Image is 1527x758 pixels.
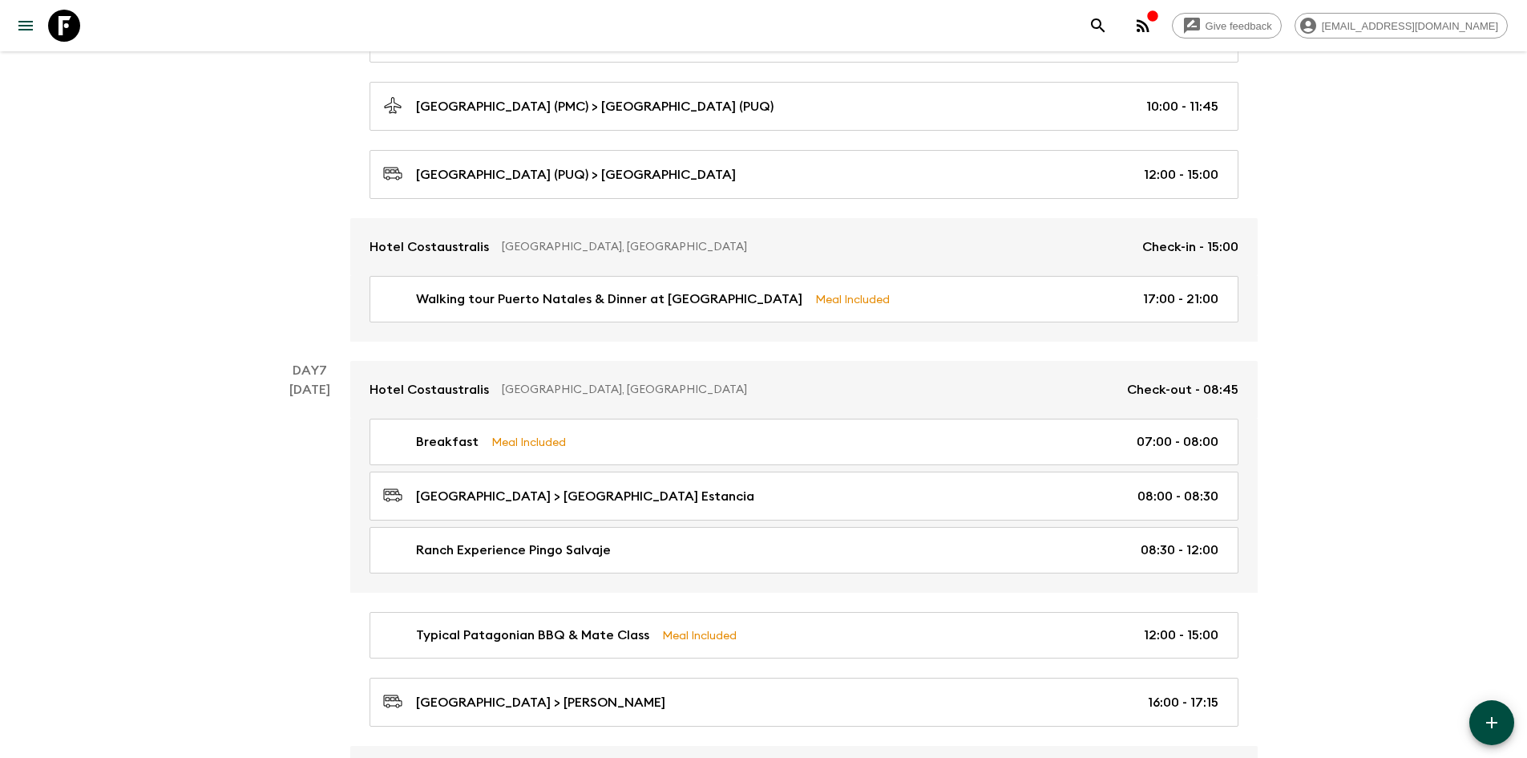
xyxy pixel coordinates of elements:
[1313,20,1507,32] span: [EMAIL_ADDRESS][DOMAIN_NAME]
[491,433,566,451] p: Meal Included
[1172,13,1282,39] a: Give feedback
[370,527,1238,574] a: Ranch Experience Pingo Salvaje08:30 - 12:00
[370,612,1238,659] a: Typical Patagonian BBQ & Mate ClassMeal Included12:00 - 15:00
[416,626,649,645] p: Typical Patagonian BBQ & Mate Class
[350,361,1258,419] a: Hotel Costaustralis[GEOGRAPHIC_DATA], [GEOGRAPHIC_DATA]Check-out - 08:45
[1127,380,1238,399] p: Check-out - 08:45
[10,10,42,42] button: menu
[1137,432,1218,452] p: 07:00 - 08:00
[662,626,737,644] p: Meal Included
[416,432,479,452] p: Breakfast
[370,472,1238,521] a: [GEOGRAPHIC_DATA] > [GEOGRAPHIC_DATA] Estancia08:00 - 08:30
[370,419,1238,465] a: BreakfastMeal Included07:00 - 08:00
[370,380,489,399] p: Hotel Costaustralis
[1143,290,1218,309] p: 17:00 - 21:00
[502,239,1129,255] p: [GEOGRAPHIC_DATA], [GEOGRAPHIC_DATA]
[1082,10,1114,42] button: search adventures
[1137,487,1218,506] p: 08:00 - 08:30
[815,290,890,308] p: Meal Included
[370,678,1238,727] a: [GEOGRAPHIC_DATA] > [PERSON_NAME]16:00 - 17:15
[370,237,489,257] p: Hotel Costaustralis
[1148,693,1218,712] p: 16:00 - 17:15
[370,276,1238,322] a: Walking tour Puerto Natales & Dinner at [GEOGRAPHIC_DATA]Meal Included17:00 - 21:00
[416,693,665,712] p: [GEOGRAPHIC_DATA] > [PERSON_NAME]
[502,382,1114,398] p: [GEOGRAPHIC_DATA], [GEOGRAPHIC_DATA]
[1144,626,1218,645] p: 12:00 - 15:00
[1146,97,1218,116] p: 10:00 - 11:45
[270,361,350,380] p: Day 7
[416,487,754,506] p: [GEOGRAPHIC_DATA] > [GEOGRAPHIC_DATA] Estancia
[1144,165,1218,184] p: 12:00 - 15:00
[1142,237,1238,257] p: Check-in - 15:00
[416,541,611,560] p: Ranch Experience Pingo Salvaje
[370,150,1238,199] a: [GEOGRAPHIC_DATA] (PUQ) > [GEOGRAPHIC_DATA]12:00 - 15:00
[416,290,802,309] p: Walking tour Puerto Natales & Dinner at [GEOGRAPHIC_DATA]
[416,165,736,184] p: [GEOGRAPHIC_DATA] (PUQ) > [GEOGRAPHIC_DATA]
[370,82,1238,131] a: [GEOGRAPHIC_DATA] (PMC) > [GEOGRAPHIC_DATA] (PUQ)10:00 - 11:45
[1141,541,1218,560] p: 08:30 - 12:00
[350,218,1258,276] a: Hotel Costaustralis[GEOGRAPHIC_DATA], [GEOGRAPHIC_DATA]Check-in - 15:00
[1197,20,1281,32] span: Give feedback
[416,97,774,116] p: [GEOGRAPHIC_DATA] (PMC) > [GEOGRAPHIC_DATA] (PUQ)
[1295,13,1508,39] div: [EMAIL_ADDRESS][DOMAIN_NAME]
